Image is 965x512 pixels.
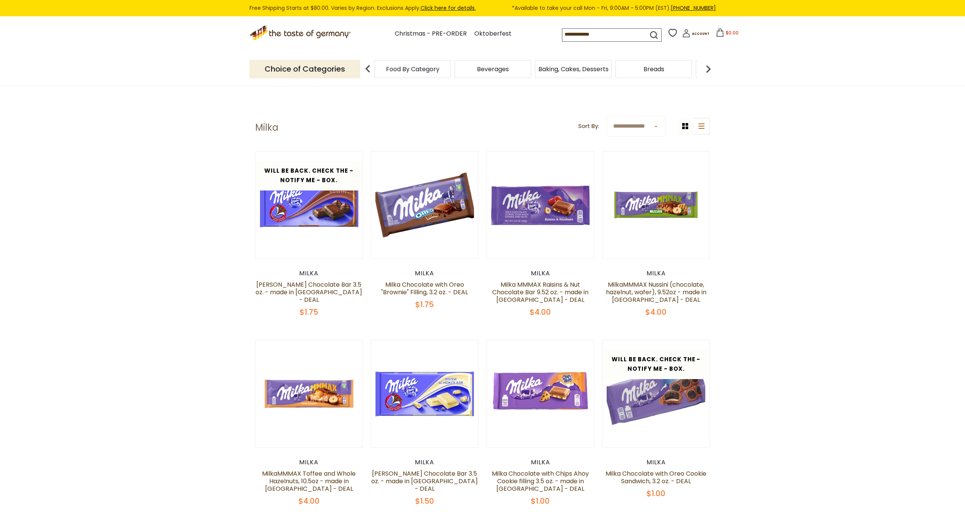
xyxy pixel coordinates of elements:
[487,340,594,447] img: Milka Chocolate with Chips Ahoy Cookie filling 3.5 oz. - made in Germany - DEAL
[300,307,318,317] span: $1.75
[538,66,609,72] a: Baking, Cakes, Desserts
[255,459,363,466] div: Milka
[486,459,595,466] div: Milka
[486,270,595,277] div: Milka
[256,280,362,304] a: [PERSON_NAME] Chocolate Bar 3.5 oz. - made in [GEOGRAPHIC_DATA] - DEAL
[606,469,706,485] a: Milka Chocolate with Oreo Cookie Sandwich, 3.2 oz. - DEAL
[701,61,716,76] img: next arrow
[421,4,476,12] a: Click here for details.
[578,122,599,131] label: Sort By:
[395,29,467,39] a: Christmas - PRE-ORDER
[477,66,509,72] a: Beverages
[360,61,375,76] img: previous arrow
[255,122,278,133] h1: Milka
[256,340,363,447] img: Milka MMMAX Toffee & Whole Hazelnuts
[531,496,550,506] span: $1.00
[726,30,739,36] span: $0.00
[255,270,363,277] div: Milka
[256,151,363,259] img: Milka Noisette Chocolate Bar
[602,270,710,277] div: Milka
[671,4,716,12] a: [PHONE_NUMBER]
[249,60,360,78] p: Choice of Categories
[371,469,478,493] a: [PERSON_NAME] Chocolate Bar 3.5 oz. - made in [GEOGRAPHIC_DATA] - DEAL
[415,299,434,310] span: $1.75
[386,66,439,72] a: Food By Category
[643,66,664,72] a: Breads
[298,496,320,506] span: $4.00
[512,4,716,12] span: *Available to take your call Mon - Fri, 9:00AM - 5:00PM (EST).
[711,28,743,40] button: $0.00
[645,307,667,317] span: $4.00
[371,340,479,447] img: Milka White Chocolate Bar
[249,4,716,12] div: Free Shipping Starts at $80.00. Varies by Region. Exclusions Apply.
[371,459,479,466] div: Milka
[415,496,434,506] span: $1.50
[492,280,588,304] a: Milka MMMAX Raisins & Nut Chocolate Bar 9.52 oz. - made in [GEOGRAPHIC_DATA] - DEAL
[602,459,710,466] div: Milka
[603,340,710,447] img: Milka Chocolate with Oreo Cookie Sandwich, 3.2 oz. - DEAL
[371,270,479,277] div: Milka
[530,307,551,317] span: $4.00
[371,151,479,259] img: Milka Chocolate with Oreo "Brownie" Filling, 3.2 oz. - DEAL
[692,32,709,36] span: Account
[474,29,512,39] a: Oktoberfest
[262,469,356,493] a: MilkaMMMAX Toffee and Whole Hazelnuts, 10.5oz - made in [GEOGRAPHIC_DATA] - DEAL
[492,469,589,493] a: Milka Chocolate with Chips Ahoy Cookie filling 3.5 oz. - made in [GEOGRAPHIC_DATA] - DEAL
[381,280,468,297] a: Milka Chocolate with Oreo "Brownie" Filling, 3.2 oz. - DEAL
[603,151,710,259] img: Milka MMMAX Nussini
[606,280,706,304] a: MilkaMMMAX Nussini (chocolate, hazelnut, wafer), 9.52oz - made in [GEOGRAPHIC_DATA] - DEAL
[487,151,594,259] img: Milka Raisins & Nut Chocolate Bar
[682,29,709,40] a: Account
[646,488,665,499] span: $1.00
